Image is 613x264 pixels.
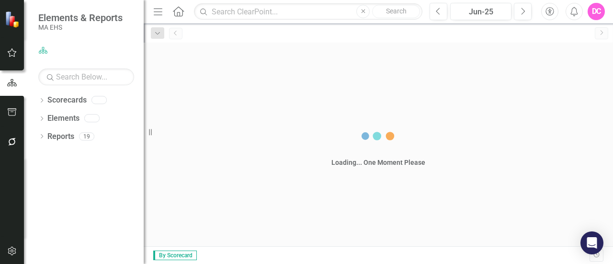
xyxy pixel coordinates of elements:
[38,12,123,23] span: Elements & Reports
[79,132,94,140] div: 19
[454,6,508,18] div: Jun-25
[580,231,603,254] div: Open Intercom Messenger
[588,3,605,20] button: DC
[372,5,420,18] button: Search
[38,23,123,31] small: MA EHS
[153,251,197,260] span: By Scorecard
[47,113,79,124] a: Elements
[386,7,407,15] span: Search
[47,95,87,106] a: Scorecards
[5,11,22,27] img: ClearPoint Strategy
[331,158,425,167] div: Loading... One Moment Please
[38,69,134,85] input: Search Below...
[47,131,74,142] a: Reports
[450,3,511,20] button: Jun-25
[194,3,422,20] input: Search ClearPoint...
